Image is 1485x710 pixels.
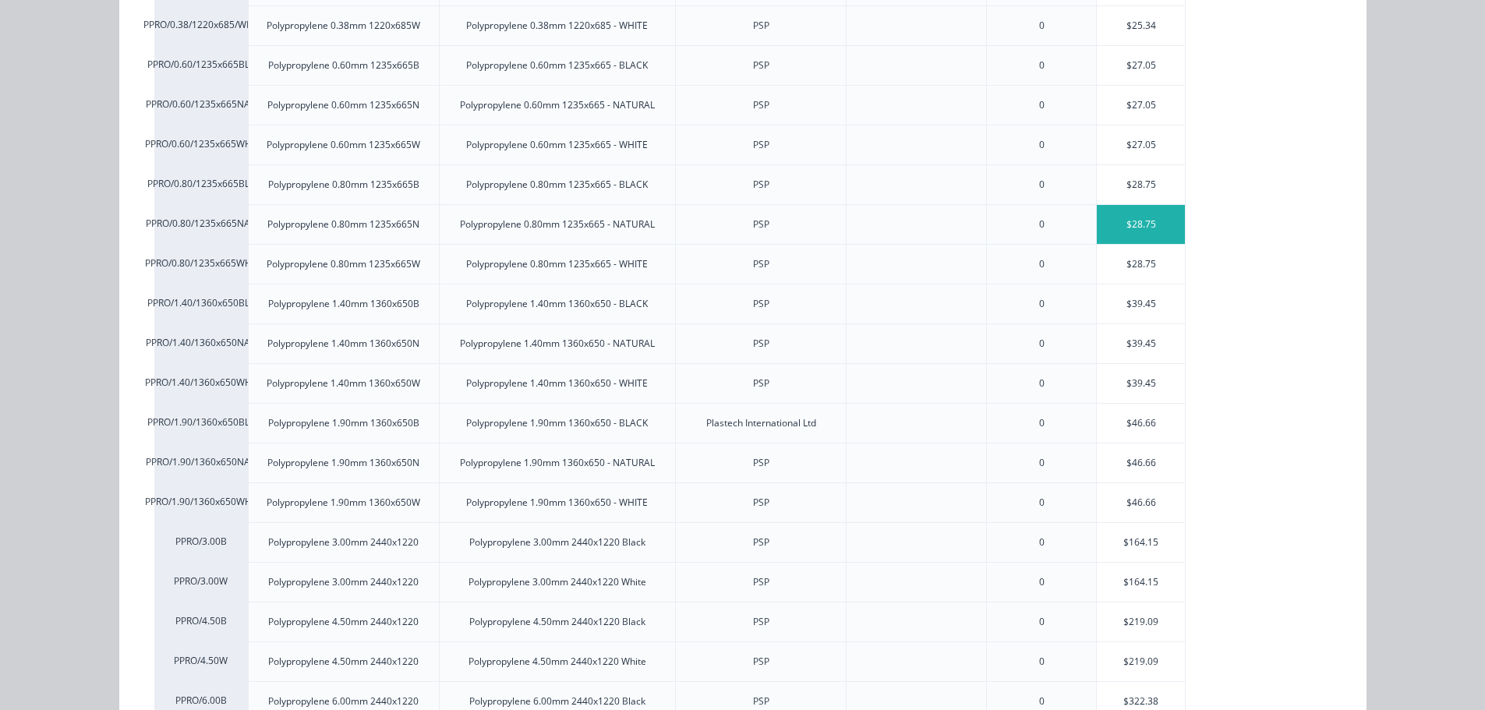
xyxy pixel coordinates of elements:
div: PPRO/0.60/1235x665WHT [154,125,248,164]
div: Polypropylene 1.90mm 1360x650B [268,416,419,430]
div: Polypropylene 0.60mm 1235x665 - NATURAL [460,98,655,112]
div: PSP [753,496,769,510]
div: 0 [1039,416,1045,430]
div: Polypropylene 0.80mm 1235x665W [267,257,420,271]
div: Polypropylene 1.40mm 1360x650 - NATURAL [460,337,655,351]
div: Plastech International Ltd [706,416,816,430]
div: Polypropylene 4.50mm 2440x1220 [268,615,419,629]
div: PSP [753,217,769,231]
div: Polypropylene 1.90mm 1360x650 - WHITE [466,496,648,510]
div: 0 [1039,456,1045,470]
div: $27.05 [1097,46,1185,85]
div: $27.05 [1097,125,1185,164]
div: Polypropylene 0.60mm 1235x665N [267,98,419,112]
div: Polypropylene 0.80mm 1235x665B [268,178,419,192]
div: PSP [753,297,769,311]
div: 0 [1039,535,1045,549]
div: Polypropylene 3.00mm 2440x1220 [268,535,419,549]
div: Polypropylene 1.90mm 1360x650W [267,496,420,510]
div: Polypropylene 4.50mm 2440x1220 White [468,655,646,669]
div: $46.66 [1097,483,1185,522]
div: PPRO/1.40/1360x650WHT [154,363,248,403]
div: PPRO/0.38/1220x685/WHT [154,5,248,45]
div: $28.75 [1097,165,1185,204]
div: Polypropylene 1.40mm 1360x650B [268,297,419,311]
div: PPRO/0.80/1235x665NAT [154,204,248,244]
div: Polypropylene 0.60mm 1235x665W [267,138,420,152]
div: PSP [753,337,769,351]
div: 0 [1039,98,1045,112]
div: PPRO/3.00B [154,522,248,562]
div: Polypropylene 1.40mm 1360x650N [267,337,419,351]
div: PSP [753,655,769,669]
div: PPRO/1.90/1360x650NAT [154,443,248,482]
div: PPRO/1.90/1360x650BLK [154,403,248,443]
div: Polypropylene 1.40mm 1360x650W [267,376,420,390]
div: PSP [753,98,769,112]
div: $164.15 [1097,563,1185,602]
div: Polypropylene 0.38mm 1220x685W [267,19,420,33]
div: Polypropylene 3.00mm 2440x1220 [268,575,419,589]
div: 0 [1039,655,1045,669]
div: PSP [753,19,769,33]
div: $39.45 [1097,284,1185,323]
div: PSP [753,58,769,72]
div: Polypropylene 0.60mm 1235x665 - BLACK [466,58,648,72]
div: Polypropylene 3.00mm 2440x1220 White [468,575,646,589]
div: 0 [1039,58,1045,72]
div: PPRO/4.50B [154,602,248,641]
div: PPRO/0.80/1235x665WHT [154,244,248,284]
div: Polypropylene 1.90mm 1360x650N [267,456,419,470]
div: 0 [1039,575,1045,589]
div: 0 [1039,615,1045,629]
div: $219.09 [1097,642,1185,681]
div: 0 [1039,297,1045,311]
div: Polypropylene 6.00mm 2440x1220 [268,694,419,708]
div: 0 [1039,138,1045,152]
div: PPRO/1.90/1360x650WHT [154,482,248,522]
div: Polypropylene 0.80mm 1235x665N [267,217,419,231]
div: Polypropylene 1.90mm 1360x650 - BLACK [466,416,648,430]
div: $28.75 [1097,245,1185,284]
div: $39.45 [1097,364,1185,403]
div: PSP [753,138,769,152]
div: 0 [1039,19,1045,33]
div: PSP [753,535,769,549]
div: 0 [1039,376,1045,390]
div: 0 [1039,496,1045,510]
div: $46.66 [1097,404,1185,443]
div: $46.66 [1097,443,1185,482]
div: Polypropylene 1.40mm 1360x650 - WHITE [466,376,648,390]
div: 0 [1039,217,1045,231]
div: Polypropylene 0.60mm 1235x665 - WHITE [466,138,648,152]
div: PSP [753,178,769,192]
div: Polypropylene 1.40mm 1360x650 - BLACK [466,297,648,311]
div: $219.09 [1097,602,1185,641]
div: PPRO/0.80/1235x665BLK [154,164,248,204]
div: Polypropylene 0.38mm 1220x685 - WHITE [466,19,648,33]
div: Polypropylene 1.90mm 1360x650 - NATURAL [460,456,655,470]
div: PPRO/0.60/1235x665BLK [154,45,248,85]
div: PSP [753,694,769,708]
div: Polypropylene 0.80mm 1235x665 - BLACK [466,178,648,192]
div: PPRO/3.00W [154,562,248,602]
div: Polypropylene 4.50mm 2440x1220 Black [469,615,645,629]
div: PPRO/1.40/1360x650BLK [154,284,248,323]
div: 0 [1039,694,1045,708]
div: Polypropylene 3.00mm 2440x1220 Black [469,535,645,549]
div: 0 [1039,337,1045,351]
div: $27.05 [1097,86,1185,125]
div: PPRO/1.40/1360x650NAT [154,323,248,363]
div: PSP [753,615,769,629]
div: Polypropylene 4.50mm 2440x1220 [268,655,419,669]
div: 0 [1039,257,1045,271]
div: $25.34 [1097,6,1185,45]
div: $164.15 [1097,523,1185,562]
div: PSP [753,257,769,271]
div: Polypropylene 0.80mm 1235x665 - WHITE [466,257,648,271]
div: Polypropylene 0.80mm 1235x665 - NATURAL [460,217,655,231]
div: $39.45 [1097,324,1185,363]
div: Polypropylene 6.00mm 2440x1220 Black [469,694,645,708]
div: PPRO/4.50W [154,641,248,681]
div: PSP [753,456,769,470]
